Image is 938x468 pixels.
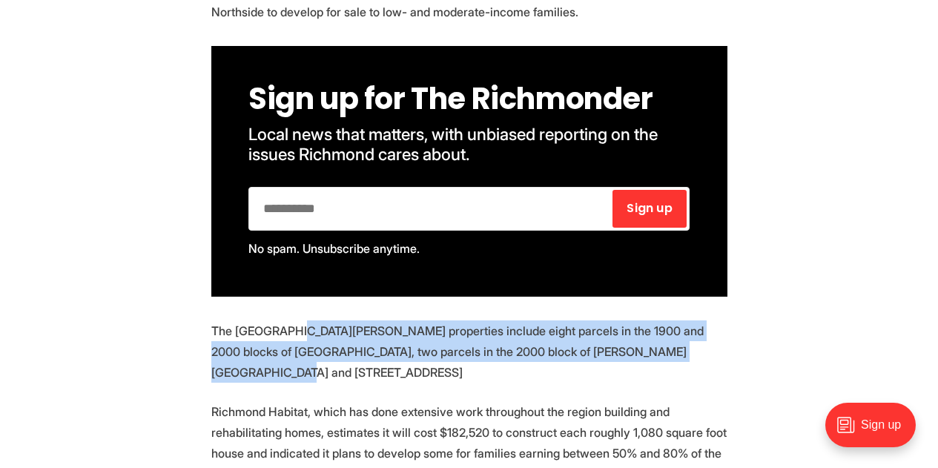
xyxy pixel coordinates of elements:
p: The [GEOGRAPHIC_DATA][PERSON_NAME] properties include eight parcels in the 1900 and 2000 blocks o... [211,320,727,383]
iframe: portal-trigger [813,395,938,468]
span: Sign up [627,202,672,214]
span: Sign up for The Richmonder [248,78,653,119]
button: Sign up [612,190,687,228]
span: No spam. Unsubscribe anytime. [248,241,420,256]
span: Local news that matters, with unbiased reporting on the issues Richmond cares about. [248,124,661,164]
